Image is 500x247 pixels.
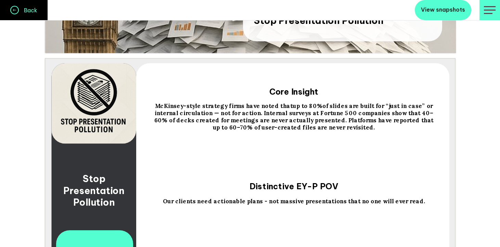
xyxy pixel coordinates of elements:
span: up to 80% [293,102,322,109]
h4: Back [19,7,37,14]
span: Stop Presentation [63,173,125,196]
span: Our clients need actionable plans - not massive presentations that no one will ever read. [163,197,425,205]
span: of slides are built for “just in case” or internal circulation — not for action. Internal surveys... [154,102,435,131]
span: Pollution [73,196,115,208]
span: Core Insight [269,86,318,96]
span: View snapshots [421,6,465,13]
span: Distinctive EY-P POV [249,181,338,191]
img: profile [484,6,496,14]
span: McKinsey-style strategy firms have noted that [155,102,293,109]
